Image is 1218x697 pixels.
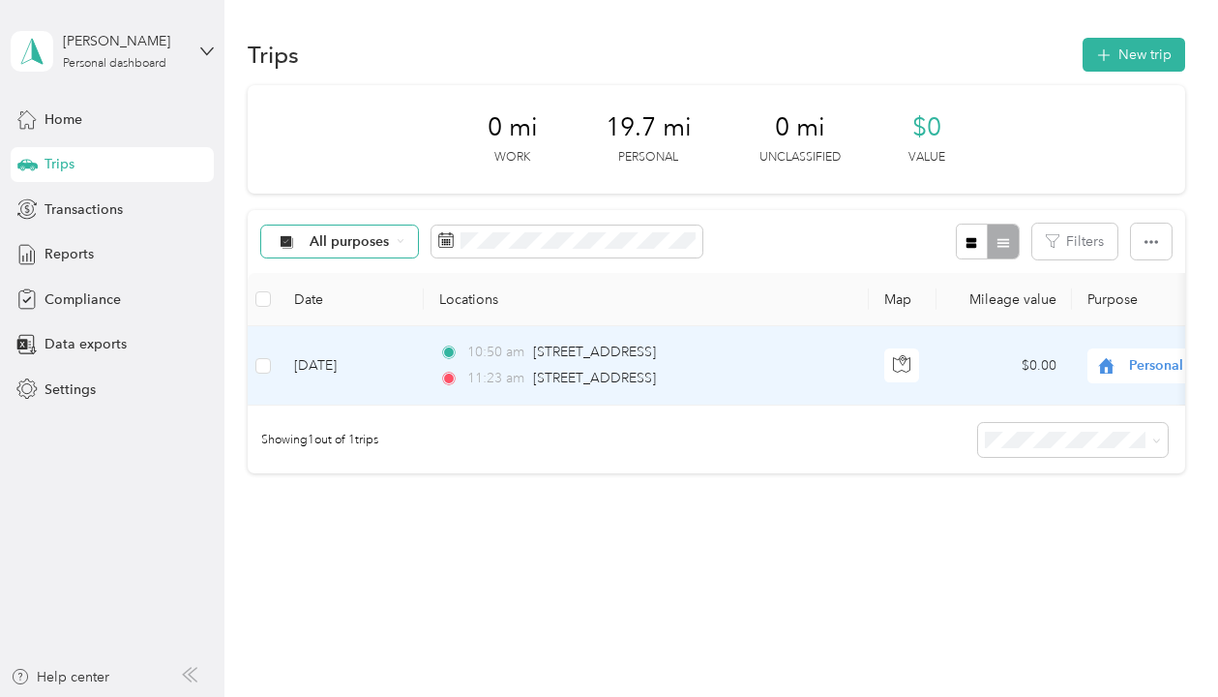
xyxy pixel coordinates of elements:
span: Reports [45,244,94,264]
td: [DATE] [279,326,424,406]
div: Personal dashboard [63,58,166,70]
th: Map [869,273,936,326]
p: Unclassified [759,149,841,167]
h1: Trips [248,45,299,65]
span: All purposes [310,235,390,249]
span: 19.7 mi [606,112,692,143]
th: Date [279,273,424,326]
span: Data exports [45,334,127,354]
span: Showing 1 out of 1 trips [248,432,378,449]
span: Trips [45,154,74,174]
th: Mileage value [936,273,1072,326]
span: Transactions [45,199,123,220]
span: 10:50 am [467,342,524,363]
span: Settings [45,379,96,400]
button: Help center [11,667,109,687]
span: $0 [912,112,941,143]
p: Personal [618,149,678,167]
p: Work [494,149,530,167]
span: [STREET_ADDRESS] [533,344,656,360]
span: 11:23 am [467,368,524,389]
span: Home [45,109,82,130]
div: [PERSON_NAME] [63,31,184,51]
button: Filters [1032,224,1117,259]
button: New trip [1083,38,1185,72]
p: Value [908,149,945,167]
span: 0 mi [775,112,825,143]
span: [STREET_ADDRESS] [533,370,656,386]
span: 0 mi [488,112,538,143]
th: Locations [424,273,869,326]
td: $0.00 [936,326,1072,406]
iframe: Everlance-gr Chat Button Frame [1110,589,1218,697]
span: Compliance [45,289,121,310]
